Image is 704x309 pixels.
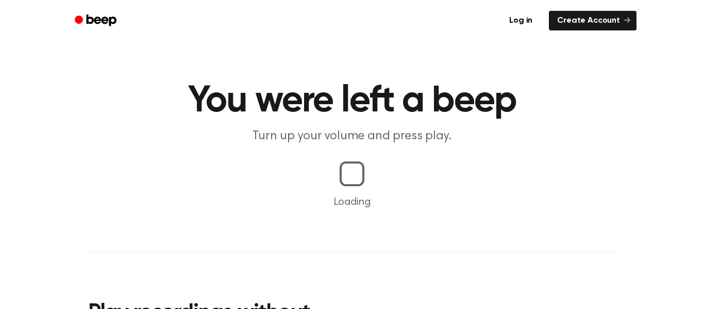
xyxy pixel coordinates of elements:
[12,194,692,210] p: Loading
[154,128,550,145] p: Turn up your volume and press play.
[68,11,126,31] a: Beep
[88,83,616,120] h1: You were left a beep
[499,9,543,32] a: Log in
[549,11,636,30] a: Create Account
